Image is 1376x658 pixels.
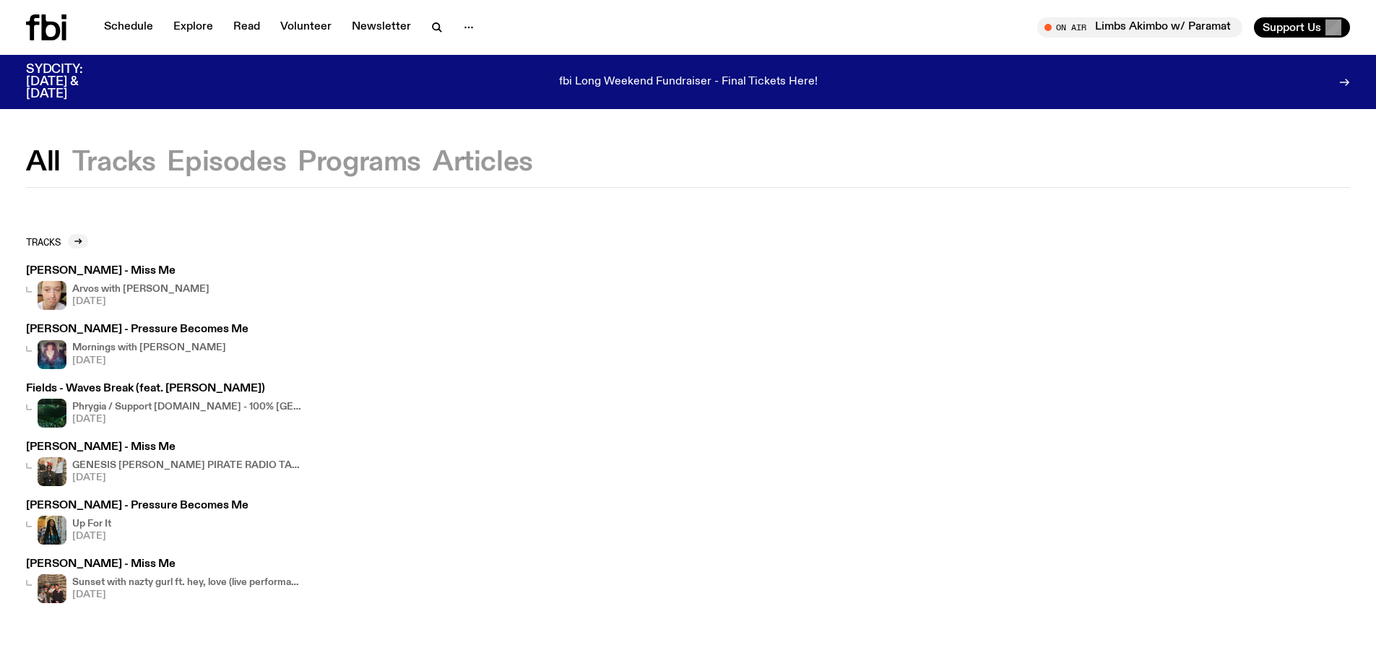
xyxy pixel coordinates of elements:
[72,590,303,599] span: [DATE]
[72,356,226,365] span: [DATE]
[26,501,248,511] h3: [PERSON_NAME] - Pressure Becomes Me
[26,442,303,486] a: [PERSON_NAME] - Miss MeGENESIS [PERSON_NAME] PIRATE RADIO TAKEOVER[DATE]
[72,578,303,587] h4: Sunset with nazty gurl ft. hey, love (live performance)
[1254,17,1350,38] button: Support Us
[433,150,533,176] button: Articles
[72,297,209,306] span: [DATE]
[26,501,248,545] a: [PERSON_NAME] - Pressure Becomes MeIfy - a Brown Skin girl with black braided twists, looking up ...
[26,324,248,368] a: [PERSON_NAME] - Pressure Becomes MeMornings with [PERSON_NAME][DATE]
[26,559,303,603] a: [PERSON_NAME] - Miss MeSunset with nazty gurl ft. hey, love (live performance)[DATE]
[26,442,303,453] h3: [PERSON_NAME] - Miss Me
[26,150,61,176] button: All
[165,17,222,38] a: Explore
[167,150,286,176] button: Episodes
[26,266,209,277] h3: [PERSON_NAME] - Miss Me
[298,150,421,176] button: Programs
[225,17,269,38] a: Read
[72,532,111,541] span: [DATE]
[1037,17,1242,38] button: On AirLimbs Akimbo w/ Paramat
[72,461,303,470] h4: GENESIS [PERSON_NAME] PIRATE RADIO TAKEOVER
[72,473,303,482] span: [DATE]
[95,17,162,38] a: Schedule
[72,343,226,352] h4: Mornings with [PERSON_NAME]
[26,64,118,100] h3: SYDCITY: [DATE] & [DATE]
[26,234,88,248] a: Tracks
[26,384,303,428] a: Fields - Waves Break (feat. [PERSON_NAME])Phrygia / Support [DOMAIN_NAME] - 100% [GEOGRAPHIC_DATA...
[343,17,420,38] a: Newsletter
[72,150,156,176] button: Tracks
[72,415,303,424] span: [DATE]
[26,266,209,310] a: [PERSON_NAME] - Miss MeArvos with [PERSON_NAME][DATE]
[1263,21,1321,34] span: Support Us
[72,519,111,529] h4: Up For It
[26,384,303,394] h3: Fields - Waves Break (feat. [PERSON_NAME])
[26,324,248,335] h3: [PERSON_NAME] - Pressure Becomes Me
[559,76,818,89] p: fbi Long Weekend Fundraiser - Final Tickets Here!
[26,559,303,570] h3: [PERSON_NAME] - Miss Me
[26,236,61,247] h2: Tracks
[72,285,209,294] h4: Arvos with [PERSON_NAME]
[272,17,340,38] a: Volunteer
[72,402,303,412] h4: Phrygia / Support [DOMAIN_NAME] - 100% [GEOGRAPHIC_DATA] fusion
[38,516,66,545] img: Ify - a Brown Skin girl with black braided twists, looking up to the side with her tongue stickin...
